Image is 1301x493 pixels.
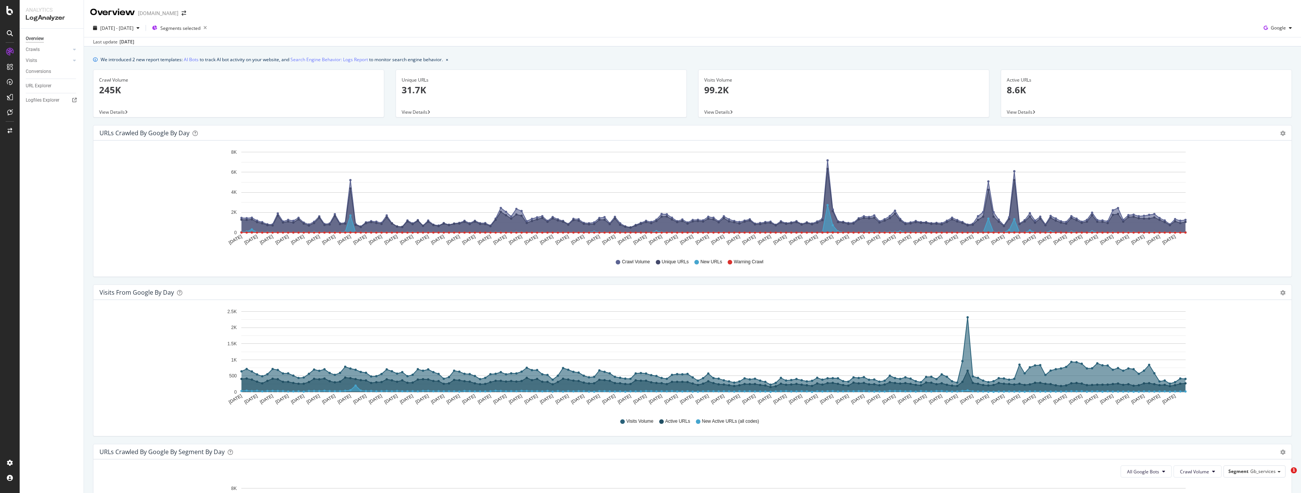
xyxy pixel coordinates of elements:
[704,109,730,115] span: View Details
[1007,77,1286,83] div: Active URLs
[1006,393,1021,405] text: [DATE]
[1261,22,1295,34] button: Google
[26,14,78,22] div: LogAnalyzer
[306,393,321,405] text: [DATE]
[772,393,787,405] text: [DATE]
[1121,465,1172,478] button: All Google Bots
[539,234,554,246] text: [DATE]
[741,234,756,246] text: [DATE]
[1115,234,1130,246] text: [DATE]
[1022,393,1037,405] text: [DATE]
[866,393,881,405] text: [DATE]
[1291,467,1297,473] span: 1
[710,393,725,405] text: [DATE]
[1115,393,1130,405] text: [DATE]
[446,234,461,246] text: [DATE]
[1068,393,1083,405] text: [DATE]
[913,234,928,246] text: [DATE]
[275,234,290,246] text: [DATE]
[26,96,59,104] div: Logfiles Explorer
[554,234,570,246] text: [DATE]
[184,56,199,63] a: AI Bots
[554,393,570,405] text: [DATE]
[1084,234,1099,246] text: [DATE]
[1271,25,1286,31] span: Google
[990,234,1005,246] text: [DATE]
[337,393,352,405] text: [DATE]
[819,393,834,405] text: [DATE]
[234,230,237,235] text: 0
[160,25,200,31] span: Segments selected
[1280,131,1285,136] div: gear
[26,68,51,76] div: Conversions
[383,393,399,405] text: [DATE]
[26,46,71,54] a: Crawls
[523,234,539,246] text: [DATE]
[944,393,959,405] text: [DATE]
[835,234,850,246] text: [DATE]
[430,393,445,405] text: [DATE]
[734,259,763,265] span: Warning Crawl
[944,234,959,246] text: [DATE]
[321,234,336,246] text: [DATE]
[244,234,259,246] text: [DATE]
[99,147,1280,252] svg: A chart.
[663,393,678,405] text: [DATE]
[866,234,881,246] text: [DATE]
[231,486,237,491] text: 8K
[229,373,237,379] text: 500
[1174,465,1222,478] button: Crawl Volume
[700,259,722,265] span: New URLs
[881,393,896,405] text: [DATE]
[1053,234,1068,246] text: [DATE]
[138,9,179,17] div: [DOMAIN_NAME]
[275,393,290,405] text: [DATE]
[461,393,477,405] text: [DATE]
[1127,468,1159,475] span: All Google Bots
[772,234,787,246] text: [DATE]
[1130,393,1146,405] text: [DATE]
[26,68,78,76] a: Conversions
[402,109,427,115] span: View Details
[1161,393,1177,405] text: [DATE]
[228,234,243,246] text: [DATE]
[1037,393,1052,405] text: [DATE]
[913,393,928,405] text: [DATE]
[492,234,508,246] text: [DATE]
[1146,393,1161,405] text: [DATE]
[90,22,143,34] button: [DATE] - [DATE]
[26,96,78,104] a: Logfiles Explorer
[93,39,134,45] div: Last update
[99,129,189,137] div: URLs Crawled by Google by day
[662,259,689,265] span: Unique URLs
[757,393,772,405] text: [DATE]
[1022,234,1037,246] text: [DATE]
[928,234,943,246] text: [DATE]
[306,234,321,246] text: [DATE]
[352,393,368,405] text: [DATE]
[321,393,336,405] text: [DATE]
[368,234,383,246] text: [DATE]
[1130,234,1146,246] text: [DATE]
[227,309,237,314] text: 2.5K
[1006,234,1021,246] text: [DATE]
[695,393,710,405] text: [DATE]
[804,393,819,405] text: [DATE]
[383,234,399,246] text: [DATE]
[710,234,725,246] text: [DATE]
[897,234,912,246] text: [DATE]
[477,234,492,246] text: [DATE]
[290,393,305,405] text: [DATE]
[446,393,461,405] text: [DATE]
[881,234,896,246] text: [DATE]
[259,393,274,405] text: [DATE]
[399,234,414,246] text: [DATE]
[399,393,414,405] text: [DATE]
[415,393,430,405] text: [DATE]
[570,393,585,405] text: [DATE]
[1275,467,1293,485] iframe: Intercom live chat
[508,393,523,405] text: [DATE]
[26,35,78,43] a: Overview
[231,190,237,195] text: 4K
[227,341,237,346] text: 1.5K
